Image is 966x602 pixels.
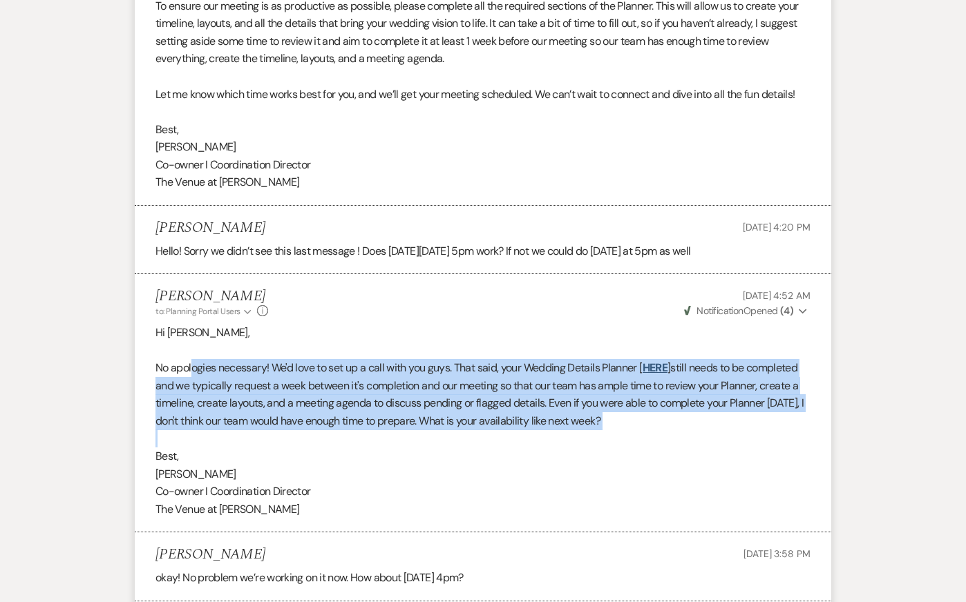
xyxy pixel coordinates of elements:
[155,306,240,317] span: to: Planning Portal Users
[155,173,811,191] p: The Venue at [PERSON_NAME]
[743,289,811,302] span: [DATE] 4:52 AM
[667,360,670,375] span: ]
[744,547,811,560] span: [DATE] 3:58 PM
[639,360,642,375] span: [
[155,220,265,237] h5: [PERSON_NAME]
[155,324,811,342] p: Hi [PERSON_NAME],
[743,221,811,233] span: [DATE] 4:20 PM
[155,484,311,498] span: Co-owner I Coordination Director
[155,121,811,139] p: Best,
[155,242,811,260] p: Hello! Sorry we didn’t see this last message ! Does [DATE][DATE] 5pm work? If not we could do [DA...
[682,304,811,318] button: NotificationOpened (4)
[155,359,811,429] p: No apologies necessary! We'd love to set up a call with you guys. That said, your Wedding Details...
[155,138,811,156] p: [PERSON_NAME]
[155,449,179,463] span: Best,
[155,569,811,587] p: okay! No problem we’re working on it now. How about [DATE] 4pm?
[155,502,299,516] span: The Venue at [PERSON_NAME]
[155,546,265,563] h5: [PERSON_NAME]
[697,304,743,317] span: Notification
[684,304,793,317] span: Opened
[780,304,793,317] strong: ( 4 )
[155,467,236,481] span: [PERSON_NAME]
[155,288,268,305] h5: [PERSON_NAME]
[155,86,811,104] p: Let me know which time works best for you, and we’ll get your meeting scheduled. We can’t wait to...
[155,156,811,174] p: Co-owner I Coordination Director
[155,305,254,318] button: to: Planning Portal Users
[643,360,667,375] a: HERE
